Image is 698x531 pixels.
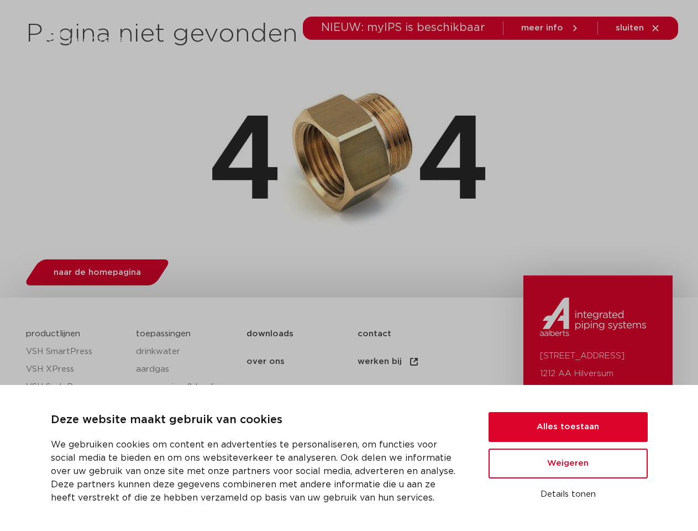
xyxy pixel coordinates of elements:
a: downloads [404,41,451,84]
a: VSH SmartPress [26,343,125,361]
p: [STREET_ADDRESS] 1212 AA Hilversum Nederland [540,347,656,400]
nav: Menu [246,320,518,431]
button: Weigeren [489,449,648,478]
nav: Menu [200,41,569,84]
div: my IPS [624,50,635,74]
span: sluiten [616,24,644,32]
span: naar de homepagina [54,268,141,277]
a: downloads [246,320,358,348]
a: meer info [521,23,580,33]
a: VSH XPress [26,361,125,378]
a: over ons [246,348,358,376]
a: naar de homepagina [23,259,171,285]
a: referenties [358,376,469,403]
a: aardgas [136,361,235,378]
a: markten [266,41,302,84]
a: drinkwater [136,343,235,361]
button: Alles toestaan [489,412,648,442]
a: VSH SudoPress [26,378,125,396]
p: We gebruiken cookies om content en advertenties te personaliseren, om functies voor social media ... [51,438,462,504]
a: producten [200,41,244,84]
a: verwarming & koeling [136,378,235,396]
a: over ons [531,41,569,84]
button: Details tonen [489,485,648,504]
a: toepassingen [324,41,382,84]
a: nieuws [246,376,358,403]
span: NIEUW: myIPS is beschikbaar [321,22,485,33]
a: contact [358,320,469,348]
a: toepassingen [136,330,191,338]
p: Deze website maakt gebruik van cookies [51,412,462,429]
a: productlijnen [26,330,80,338]
span: meer info [521,24,563,32]
a: sluiten [616,23,660,33]
a: werken bij [358,348,469,376]
a: services [473,41,508,84]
